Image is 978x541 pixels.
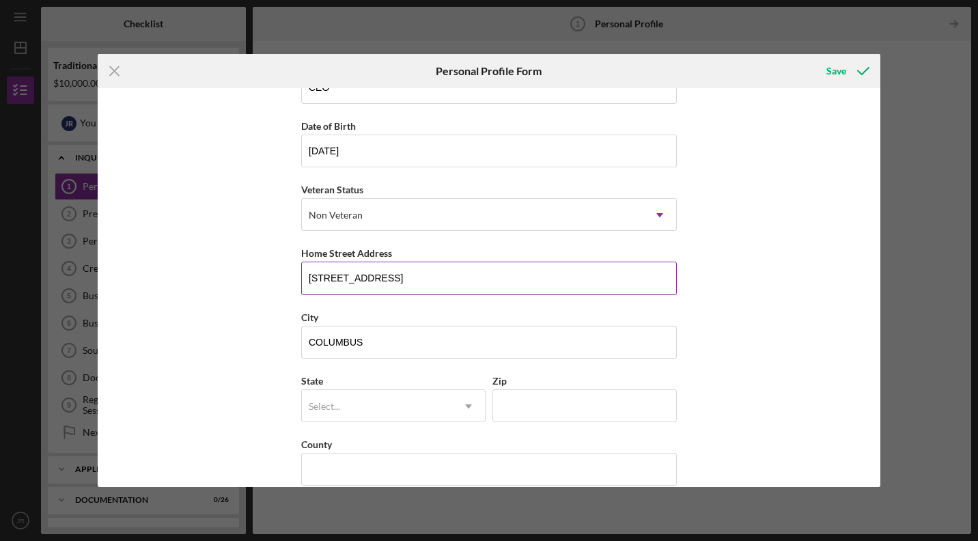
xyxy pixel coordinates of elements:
label: City [301,311,318,323]
label: Zip [492,375,507,387]
label: County [301,439,332,450]
h6: Personal Profile Form [436,65,542,77]
div: Non Veteran [309,210,363,221]
label: Date of Birth [301,120,356,132]
div: Select... [309,401,340,412]
div: Save [826,57,846,85]
label: Home Street Address [301,247,392,259]
button: Save [813,57,880,85]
